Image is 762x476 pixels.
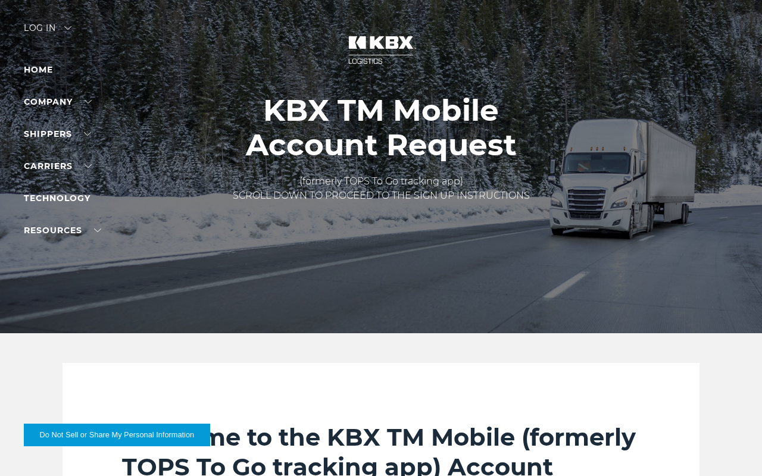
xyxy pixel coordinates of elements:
[24,96,92,107] a: Company
[64,26,71,30] img: arrow
[233,174,530,203] p: (formerly TOPS To Go tracking app) SCROLL DOWN TO PROCEED TO THE SIGN UP INSTRUCTIONS
[24,424,210,446] button: Do Not Sell or Share My Personal Information
[24,24,71,41] div: Log in
[702,419,762,476] iframe: Chat Widget
[24,225,101,236] a: RESOURCES
[24,193,90,203] a: Technology
[24,161,92,171] a: Carriers
[233,93,530,162] h1: KBX TM Mobile Account Request
[24,64,53,75] a: Home
[24,129,91,139] a: SHIPPERS
[336,24,426,76] img: kbx logo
